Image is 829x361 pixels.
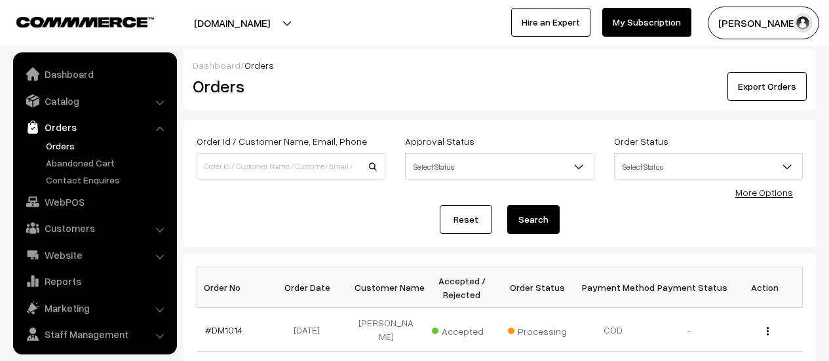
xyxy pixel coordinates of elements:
td: - [651,308,727,352]
h2: Orders [193,76,384,96]
a: More Options [735,187,793,198]
th: Order Date [273,267,349,308]
span: Orders [244,60,274,71]
a: Customers [16,216,172,240]
button: [PERSON_NAME] [708,7,819,39]
th: Action [727,267,803,308]
a: Reset [440,205,492,234]
a: Catalog [16,89,172,113]
a: WebPOS [16,190,172,214]
th: Payment Method [575,267,651,308]
span: Select Status [615,155,802,178]
a: Abandoned Cart [43,156,172,170]
a: Orders [43,139,172,153]
span: Select Status [406,155,593,178]
td: [DATE] [273,308,349,352]
a: Contact Enquires [43,173,172,187]
img: user [793,13,813,33]
th: Payment Status [651,267,727,308]
span: Accepted [432,321,497,338]
button: [DOMAIN_NAME] [148,7,316,39]
button: Export Orders [727,72,807,101]
div: / [193,58,807,72]
a: #DM1014 [205,324,242,335]
input: Order Id / Customer Name / Customer Email / Customer Phone [197,153,385,180]
span: Select Status [405,153,594,180]
button: Search [507,205,560,234]
img: Menu [767,327,769,335]
img: COMMMERCE [16,17,154,27]
span: Select Status [614,153,803,180]
label: Order Id / Customer Name, Email, Phone [197,134,367,148]
th: Order Status [500,267,576,308]
a: Hire an Expert [511,8,590,37]
a: My Subscription [602,8,691,37]
a: Dashboard [16,62,172,86]
th: Order No [197,267,273,308]
a: Reports [16,269,172,293]
th: Accepted / Rejected [424,267,500,308]
a: Dashboard [193,60,241,71]
span: Processing [508,321,573,338]
td: COD [575,308,651,352]
a: Website [16,243,172,267]
td: [PERSON_NAME] [349,308,425,352]
th: Customer Name [349,267,425,308]
label: Order Status [614,134,668,148]
a: Staff Management [16,322,172,346]
a: COMMMERCE [16,13,131,29]
a: Orders [16,115,172,139]
a: Marketing [16,296,172,320]
label: Approval Status [405,134,474,148]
